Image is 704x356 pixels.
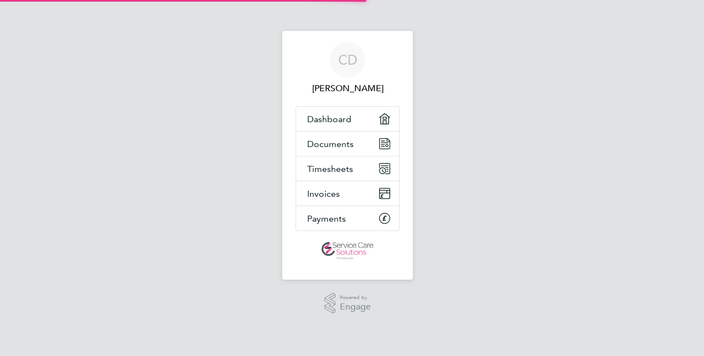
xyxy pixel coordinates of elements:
a: CD[PERSON_NAME] [296,42,400,95]
a: Dashboard [296,107,399,131]
span: Invoices [307,189,340,199]
span: Payments [307,213,346,224]
a: Timesheets [296,156,399,181]
a: Go to home page [296,242,400,260]
span: Engage [340,302,371,312]
span: Christopher D'Aguiar [296,82,400,95]
nav: Main navigation [282,31,413,280]
span: Dashboard [307,114,351,124]
a: Payments [296,206,399,231]
span: Powered by [340,293,371,302]
a: Powered byEngage [324,293,371,314]
span: CD [338,53,358,67]
a: Documents [296,132,399,156]
img: servicecare-logo-retina.png [322,242,374,260]
span: Documents [307,139,354,149]
a: Invoices [296,181,399,206]
span: Timesheets [307,164,353,174]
